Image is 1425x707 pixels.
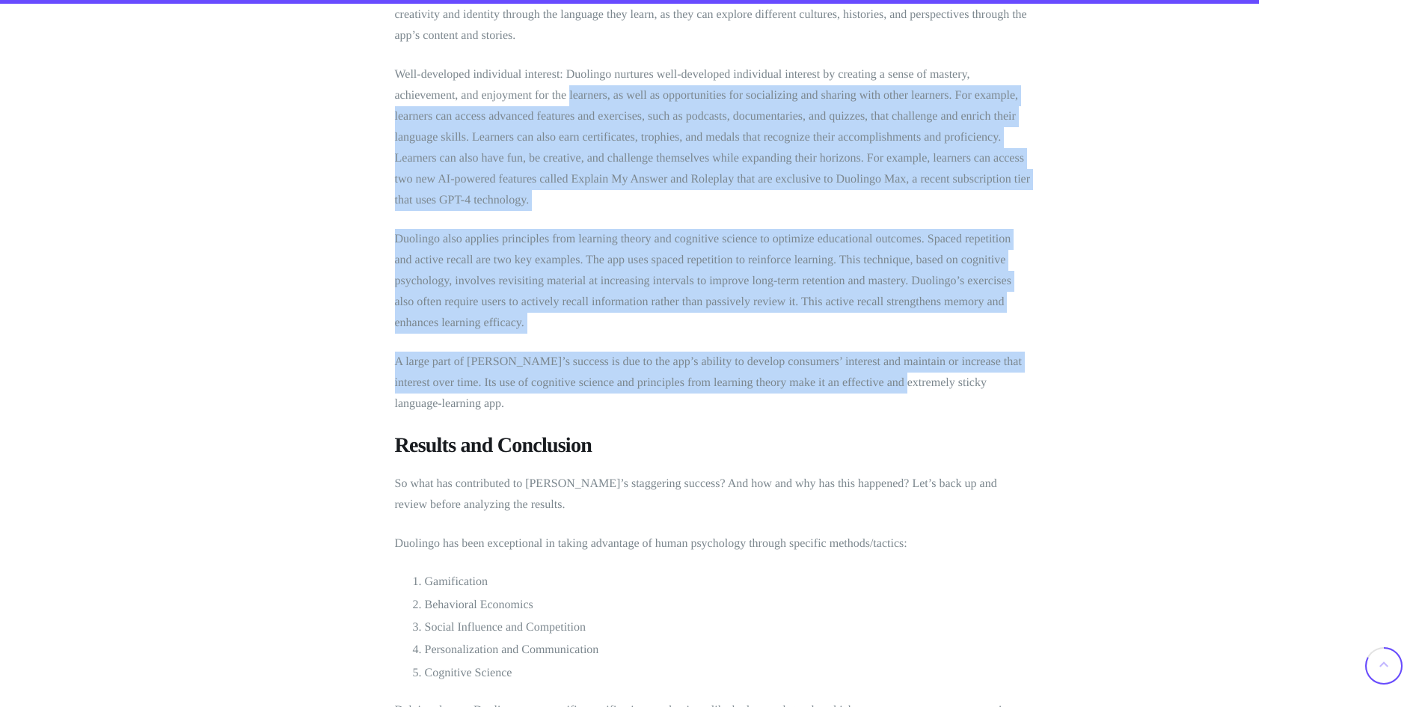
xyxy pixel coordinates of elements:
h3: Results and Conclusion [395,432,1031,459]
li: Personalization and Communication [425,640,1031,660]
li: Behavioral Economics [425,596,1031,615]
li: Social Influence and Competition [425,618,1031,637]
p: Duolingo also applies principles from learning theory and cognitive science to optimize education... [395,229,1031,334]
li: Gamification [425,572,1031,592]
p: Well-developed individual interest: Duolingo nurtures well-developed individual interest by creat... [395,64,1031,211]
p: Duolingo has been exceptional in taking advantage of human psychology through specific methods/ta... [395,533,1031,554]
p: So what has contributed to [PERSON_NAME]’s staggering success? And how and why has this happened?... [395,474,1031,515]
p: A large part of [PERSON_NAME]’s success is due to the app’s ability to develop consumers’ interes... [395,352,1031,414]
li: Cognitive Science [425,664,1031,683]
